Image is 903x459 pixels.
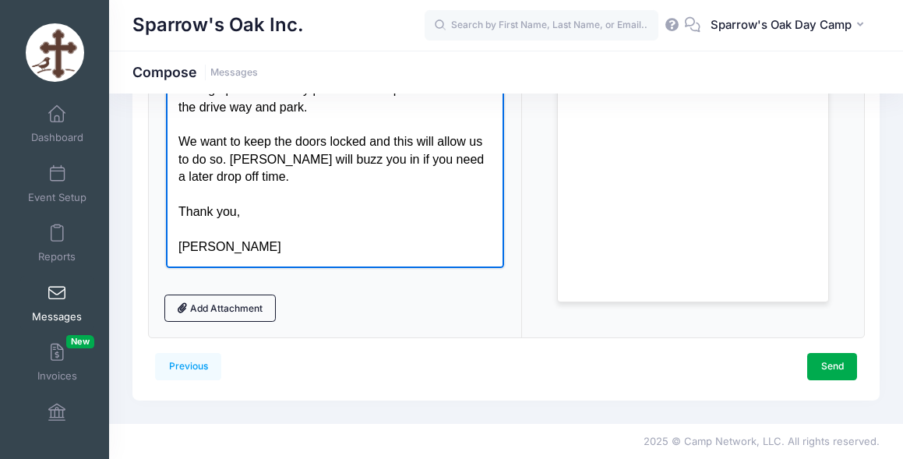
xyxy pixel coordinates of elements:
[20,335,94,390] a: InvoicesNew
[711,16,852,34] span: Sparrow's Oak Day Camp
[34,429,81,443] span: Financials
[210,67,258,79] a: Messages
[38,251,76,264] span: Reports
[644,435,880,447] span: 2025 © Camp Network, LLC. All rights reserved.
[425,10,658,41] input: Search by First Name, Last Name, or Email...
[26,23,84,82] img: Sparrow's Oak Inc.
[132,8,304,44] h1: Sparrow's Oak Inc.
[807,353,857,380] a: Send
[66,335,94,348] span: New
[132,64,258,80] h1: Compose
[20,157,94,211] a: Event Setup
[20,276,94,330] a: Messages
[20,395,94,450] a: Financials
[700,8,880,44] button: Sparrow's Oak Day Camp
[20,216,94,270] a: Reports
[155,353,221,380] a: Previous
[31,132,83,145] span: Dashboard
[28,191,86,204] span: Event Setup
[32,310,82,323] span: Messages
[164,295,277,321] a: Add Attachment
[37,370,77,383] span: Invoices
[20,97,94,151] a: Dashboard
